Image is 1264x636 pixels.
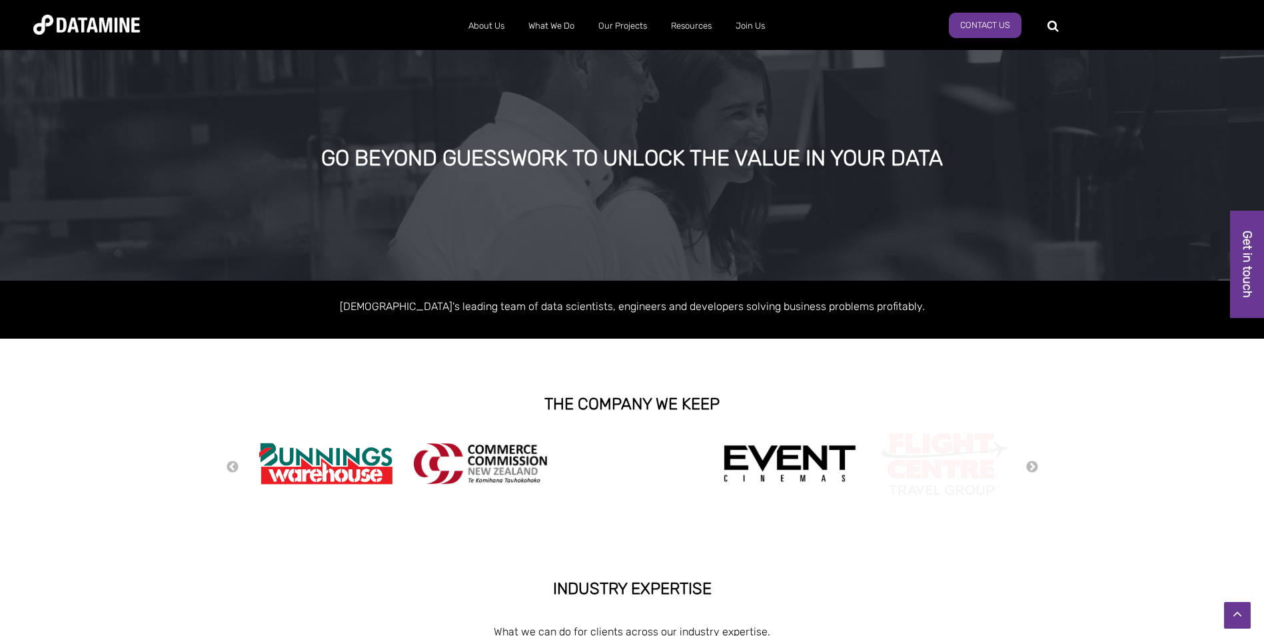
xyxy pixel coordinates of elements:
[586,9,659,43] a: Our Projects
[414,443,547,484] img: commercecommission
[456,9,516,43] a: About Us
[878,429,1011,498] img: Flight Centre
[33,15,140,35] img: Datamine
[553,579,712,598] strong: INDUSTRY EXPERTISE
[226,460,239,475] button: Previous
[253,297,1012,315] p: [DEMOGRAPHIC_DATA]'s leading team of data scientists, engineers and developers solving business p...
[516,9,586,43] a: What We Do
[1025,460,1039,475] button: Next
[723,445,856,483] img: event cinemas
[724,9,777,43] a: Join Us
[659,9,724,43] a: Resources
[259,439,392,489] img: Bunnings Warehouse
[544,395,720,413] strong: THE COMPANY WE KEEP
[949,13,1021,38] a: Contact Us
[143,147,1120,171] div: GO BEYOND GUESSWORK TO UNLOCK THE VALUE IN YOUR DATA
[1230,211,1264,318] a: Get in touch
